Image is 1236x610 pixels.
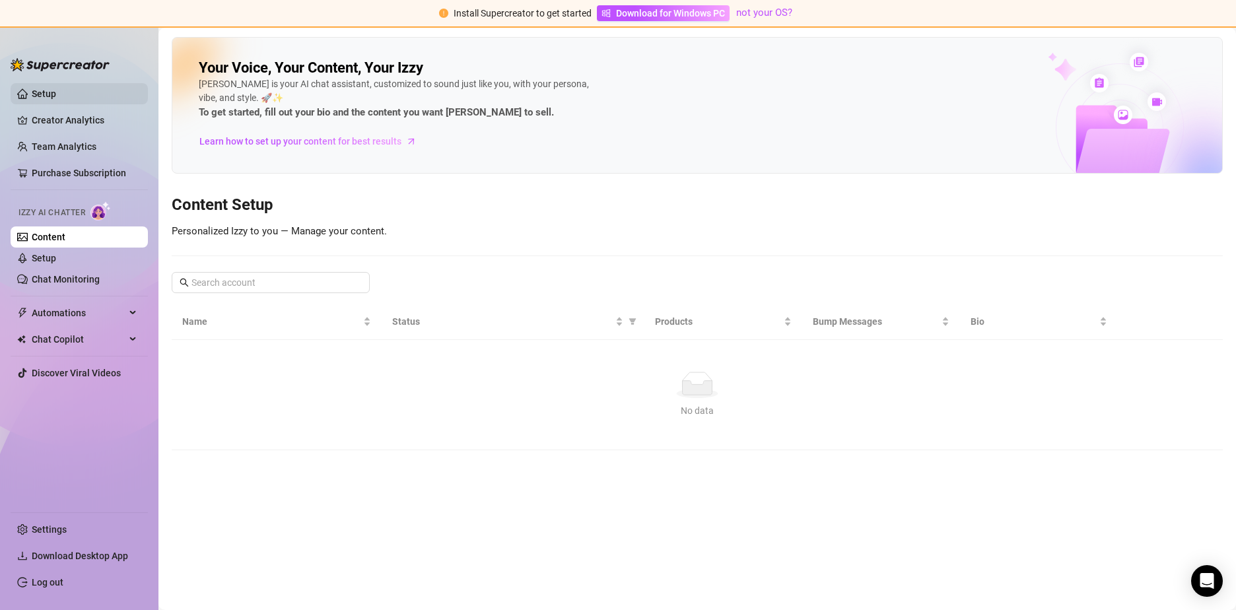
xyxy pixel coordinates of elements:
a: Log out [32,577,63,588]
span: Install Supercreator to get started [454,8,592,18]
div: [PERSON_NAME] is your AI chat assistant, customized to sound just like you, with your persona, vi... [199,77,595,121]
span: Chat Copilot [32,329,125,350]
a: not your OS? [736,7,792,18]
a: Purchase Subscription [32,168,126,178]
input: Search account [191,275,351,290]
span: download [17,551,28,561]
span: Automations [32,302,125,323]
span: windows [601,9,611,18]
img: logo-BBDzfeDw.svg [11,58,110,71]
th: Name [172,304,382,340]
a: Creator Analytics [32,110,137,131]
a: Setup [32,253,56,263]
th: Bio [960,304,1118,340]
a: Chat Monitoring [32,274,100,285]
th: Bump Messages [802,304,960,340]
img: Chat Copilot [17,335,26,344]
span: Bio [971,314,1097,329]
span: Izzy AI Chatter [18,207,85,219]
a: Content [32,232,65,242]
span: exclamation-circle [439,9,448,18]
span: Products [655,314,781,329]
th: Products [644,304,802,340]
span: Personalized Izzy to you — Manage your content. [172,225,387,237]
span: filter [629,318,636,325]
span: thunderbolt [17,308,28,318]
span: arrow-right [405,135,418,148]
a: Discover Viral Videos [32,368,121,378]
span: search [180,278,189,287]
h3: Content Setup [172,195,1223,216]
img: ai-chatter-content-library-cLFOSyPT.png [1017,38,1222,173]
strong: To get started, fill out your bio and the content you want [PERSON_NAME] to sell. [199,106,554,118]
span: Status [392,314,613,329]
img: AI Chatter [90,201,111,220]
a: Settings [32,524,67,535]
h2: Your Voice, Your Content, Your Izzy [199,59,423,77]
span: Download Desktop App [32,551,128,561]
span: filter [626,312,639,331]
span: Name [182,314,360,329]
span: Bump Messages [813,314,939,329]
div: No data [188,403,1207,418]
span: Learn how to set up your content for best results [199,134,401,149]
div: Open Intercom Messenger [1191,565,1223,597]
a: Download for Windows PC [597,5,730,21]
a: Setup [32,88,56,99]
a: Team Analytics [32,141,96,152]
a: Learn how to set up your content for best results [199,131,427,152]
th: Status [382,304,644,340]
span: Download for Windows PC [616,6,725,20]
